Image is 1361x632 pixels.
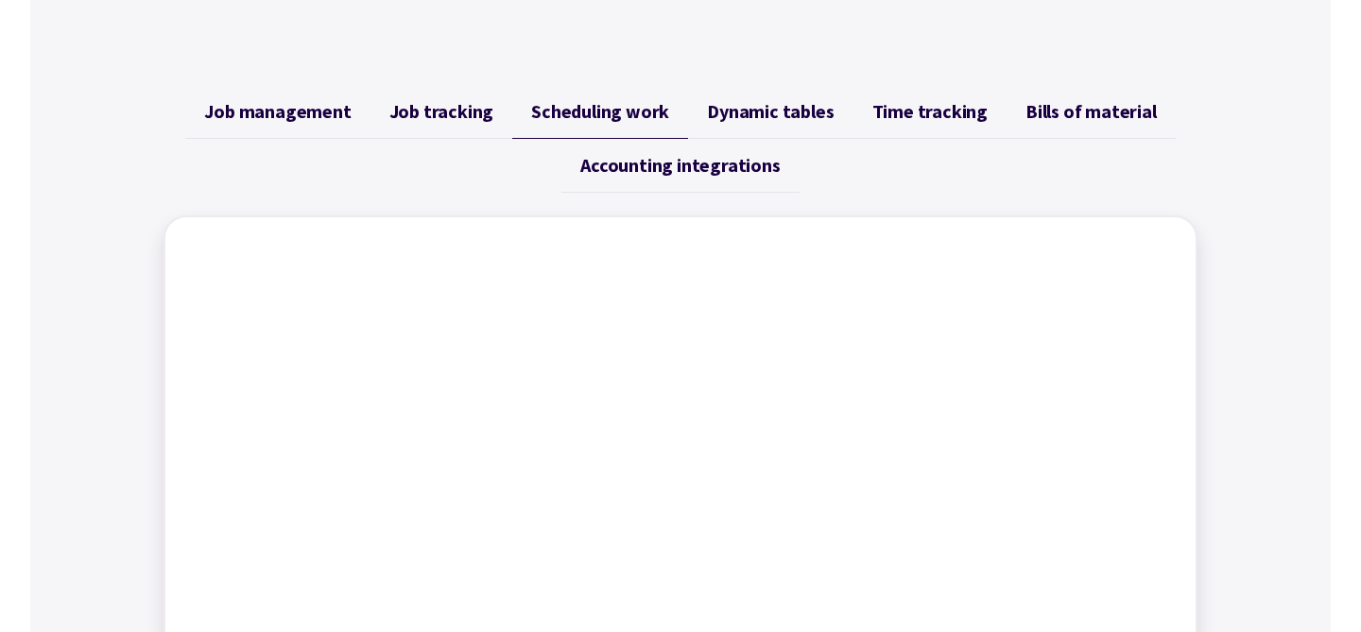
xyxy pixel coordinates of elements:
[204,100,351,123] span: Job management
[531,100,669,123] span: Scheduling work
[580,154,780,177] span: Accounting integrations
[707,100,834,123] span: Dynamic tables
[1025,100,1157,123] span: Bills of material
[389,100,494,123] span: Job tracking
[872,100,988,123] span: Time tracking
[1266,541,1361,632] iframe: Chat Widget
